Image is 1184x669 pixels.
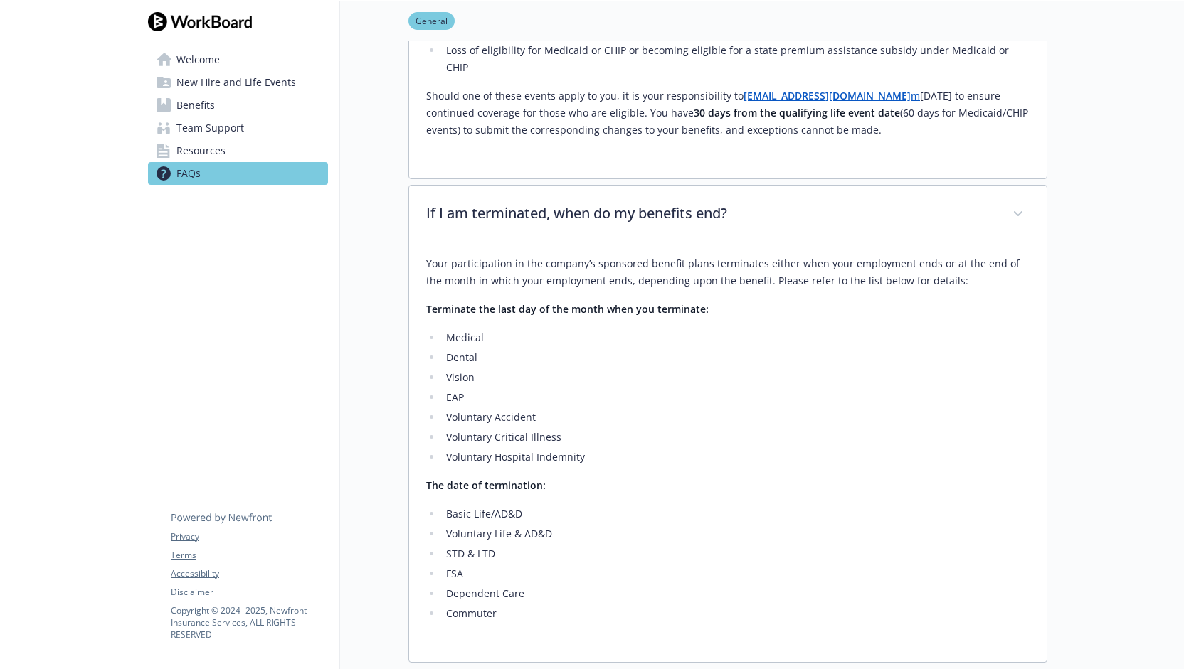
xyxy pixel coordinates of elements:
[694,106,900,119] strong: 30 days from the qualifying life event date
[176,94,215,117] span: Benefits
[171,604,327,641] p: Copyright © 2024 - 2025 , Newfront Insurance Services, ALL RIGHTS RESERVED
[176,139,226,162] span: Resources
[426,87,1030,139] p: Should one of these events apply to you, it is your responsibility to [DATE] to ensure continued ...
[148,94,328,117] a: Benefits
[148,139,328,162] a: Resources
[442,389,1030,406] li: EAP
[442,429,1030,446] li: Voluntary Critical Illness
[176,162,201,185] span: FAQs
[171,549,327,562] a: Terms
[442,505,1030,523] li: Basic Life/AD&D
[442,545,1030,562] li: STD & LTD
[442,449,1030,466] li: Voluntary Hospital Indemnity
[442,42,1030,76] li: Loss of eligibility for Medicaid or CHIP or becoming eligible for a state premium assistance subs...
[148,162,328,185] a: FAQs
[442,329,1030,346] li: Medical
[171,586,327,599] a: Disclaimer
[176,117,244,139] span: Team Support
[176,71,296,94] span: New Hire and Life Events
[426,255,1030,289] p: Your participation in the company’s sponsored benefit plans terminates either when your employmen...
[744,89,920,102] a: [EMAIL_ADDRESS][DOMAIN_NAME]m
[426,203,995,224] p: If I am terminated, when do my benefits end?
[408,14,455,27] a: General
[442,585,1030,602] li: Dependent Care
[426,478,546,492] strong: The date of termination:
[442,565,1030,582] li: FSA
[171,530,327,543] a: Privacy
[744,89,911,102] strong: [EMAIL_ADDRESS][DOMAIN_NAME]
[442,349,1030,366] li: Dental
[148,48,328,71] a: Welcome
[442,525,1030,542] li: Voluntary Life & AD&D
[409,244,1047,662] div: If I am terminated, when do my benefits end?
[442,409,1030,426] li: Voluntary Accident
[409,186,1047,244] div: If I am terminated, when do my benefits end?
[426,302,709,316] strong: Terminate the last day of the month when you terminate:
[171,567,327,580] a: Accessibility
[442,369,1030,386] li: Vision
[442,605,1030,622] li: Commuter
[148,117,328,139] a: Team Support
[176,48,220,71] span: Welcome
[148,71,328,94] a: New Hire and Life Events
